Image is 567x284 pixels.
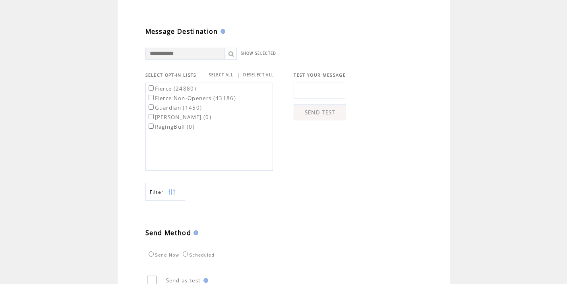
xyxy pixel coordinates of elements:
[145,228,192,237] span: Send Method
[149,251,154,257] input: Send Now
[149,85,154,91] input: Fierce (24880)
[145,183,185,201] a: Filter
[147,114,212,121] label: [PERSON_NAME] (0)
[149,95,154,100] input: Fierce Non-Openers (43186)
[241,51,277,56] a: SHOW SELECTED
[294,72,346,78] span: TEST YOUR MESSAGE
[201,278,208,283] img: help.gif
[168,183,175,201] img: filters.png
[294,104,346,120] a: SEND TEST
[181,253,215,257] label: Scheduled
[191,230,198,235] img: help.gif
[145,27,218,36] span: Message Destination
[149,114,154,119] input: [PERSON_NAME] (0)
[147,104,202,111] label: Guardian (1450)
[243,72,274,77] a: DESELECT ALL
[147,253,179,257] label: Send Now
[145,72,197,78] span: SELECT OPT-IN LISTS
[150,189,164,195] span: Show filters
[218,29,225,34] img: help.gif
[166,277,201,284] span: Send as test
[237,71,240,79] span: |
[147,123,195,130] label: RagingBull (0)
[209,72,234,77] a: SELECT ALL
[149,124,154,129] input: RagingBull (0)
[147,85,197,92] label: Fierce (24880)
[149,104,154,110] input: Guardian (1450)
[147,95,236,102] label: Fierce Non-Openers (43186)
[183,251,188,257] input: Scheduled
